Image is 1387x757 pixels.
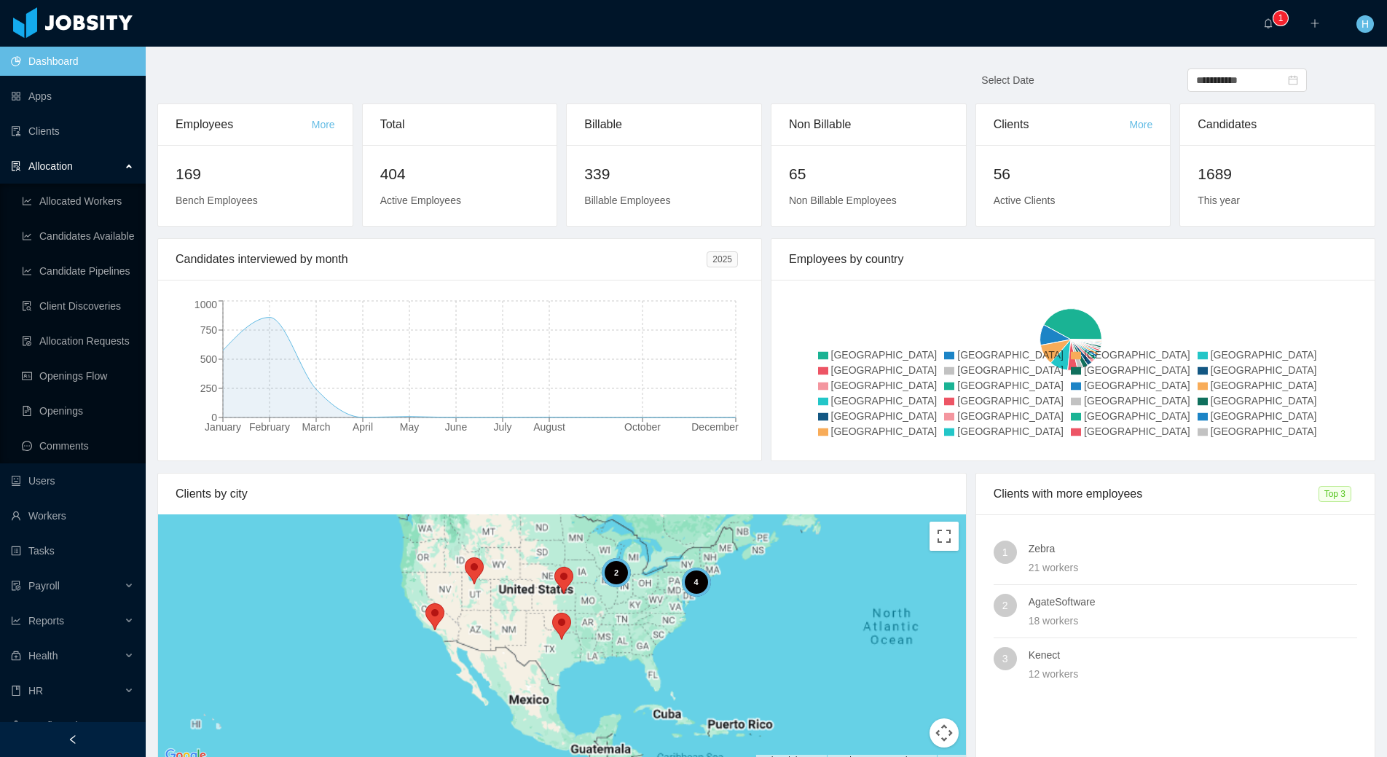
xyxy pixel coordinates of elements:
[11,616,21,626] i: icon: line-chart
[28,685,43,697] span: HR
[1198,162,1357,186] h2: 1689
[380,104,540,145] div: Total
[1002,647,1008,670] span: 3
[11,466,134,495] a: icon: robotUsers
[1263,18,1273,28] i: icon: bell
[789,162,948,186] h2: 65
[957,425,1064,437] span: [GEOGRAPHIC_DATA]
[11,581,21,591] i: icon: file-protect
[200,324,218,336] tspan: 750
[195,299,217,310] tspan: 1000
[789,104,948,145] div: Non Billable
[11,501,134,530] a: icon: userWorkers
[994,195,1056,206] span: Active Clients
[957,410,1064,422] span: [GEOGRAPHIC_DATA]
[28,650,58,662] span: Health
[1029,666,1357,682] div: 12 workers
[22,256,134,286] a: icon: line-chartCandidate Pipelines
[1084,349,1190,361] span: [GEOGRAPHIC_DATA]
[1029,647,1357,663] h4: Kenect
[11,686,21,696] i: icon: book
[1084,410,1190,422] span: [GEOGRAPHIC_DATA]
[22,326,134,356] a: icon: file-doneAllocation Requests
[930,522,959,551] button: Toggle fullscreen view
[831,380,938,391] span: [GEOGRAPHIC_DATA]
[1198,195,1240,206] span: This year
[602,558,631,587] div: 2
[831,349,938,361] span: [GEOGRAPHIC_DATA]
[200,353,218,365] tspan: 500
[28,720,89,731] span: Configuration
[957,380,1064,391] span: [GEOGRAPHIC_DATA]
[400,421,419,433] tspan: May
[1288,75,1298,85] i: icon: calendar
[1002,541,1008,564] span: 1
[353,421,373,433] tspan: April
[584,162,744,186] h2: 339
[994,162,1153,186] h2: 56
[22,291,134,321] a: icon: file-searchClient Discoveries
[11,82,134,111] a: icon: appstoreApps
[28,615,64,627] span: Reports
[176,239,707,280] div: Candidates interviewed by month
[691,421,739,433] tspan: December
[1211,395,1317,407] span: [GEOGRAPHIC_DATA]
[1084,425,1190,437] span: [GEOGRAPHIC_DATA]
[380,195,461,206] span: Active Employees
[994,474,1319,514] div: Clients with more employees
[789,195,897,206] span: Non Billable Employees
[1310,18,1320,28] i: icon: plus
[200,383,218,394] tspan: 250
[533,421,565,433] tspan: August
[1319,486,1351,502] span: Top 3
[1362,15,1369,33] span: H
[831,395,938,407] span: [GEOGRAPHIC_DATA]
[22,431,134,460] a: icon: messageComments
[584,195,670,206] span: Billable Employees
[957,395,1064,407] span: [GEOGRAPHIC_DATA]
[1211,410,1317,422] span: [GEOGRAPHIC_DATA]
[1211,425,1317,437] span: [GEOGRAPHIC_DATA]
[1084,395,1190,407] span: [GEOGRAPHIC_DATA]
[249,421,290,433] tspan: February
[1129,119,1152,130] a: More
[494,421,512,433] tspan: July
[1211,349,1317,361] span: [GEOGRAPHIC_DATA]
[28,160,73,172] span: Allocation
[176,162,335,186] h2: 169
[380,162,540,186] h2: 404
[11,721,21,731] i: icon: setting
[1029,613,1357,629] div: 18 workers
[1029,594,1357,610] h4: AgateSoftware
[1198,104,1357,145] div: Candidates
[831,425,938,437] span: [GEOGRAPHIC_DATA]
[957,364,1064,376] span: [GEOGRAPHIC_DATA]
[831,410,938,422] span: [GEOGRAPHIC_DATA]
[1029,541,1357,557] h4: Zebra
[1278,11,1284,26] p: 1
[205,421,241,433] tspan: January
[445,421,468,433] tspan: June
[1211,364,1317,376] span: [GEOGRAPHIC_DATA]
[302,421,331,433] tspan: March
[11,47,134,76] a: icon: pie-chartDashboard
[682,568,711,597] div: 4
[1273,11,1288,26] sup: 1
[1002,594,1008,617] span: 2
[11,651,21,661] i: icon: medicine-box
[584,104,744,145] div: Billable
[1211,380,1317,391] span: [GEOGRAPHIC_DATA]
[1029,560,1357,576] div: 21 workers
[624,421,661,433] tspan: October
[28,580,60,592] span: Payroll
[930,718,959,748] button: Map camera controls
[22,187,134,216] a: icon: line-chartAllocated Workers
[211,412,217,423] tspan: 0
[957,349,1064,361] span: [GEOGRAPHIC_DATA]
[831,364,938,376] span: [GEOGRAPHIC_DATA]
[11,161,21,171] i: icon: solution
[1084,364,1190,376] span: [GEOGRAPHIC_DATA]
[981,74,1034,86] span: Select Date
[11,117,134,146] a: icon: auditClients
[994,104,1130,145] div: Clients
